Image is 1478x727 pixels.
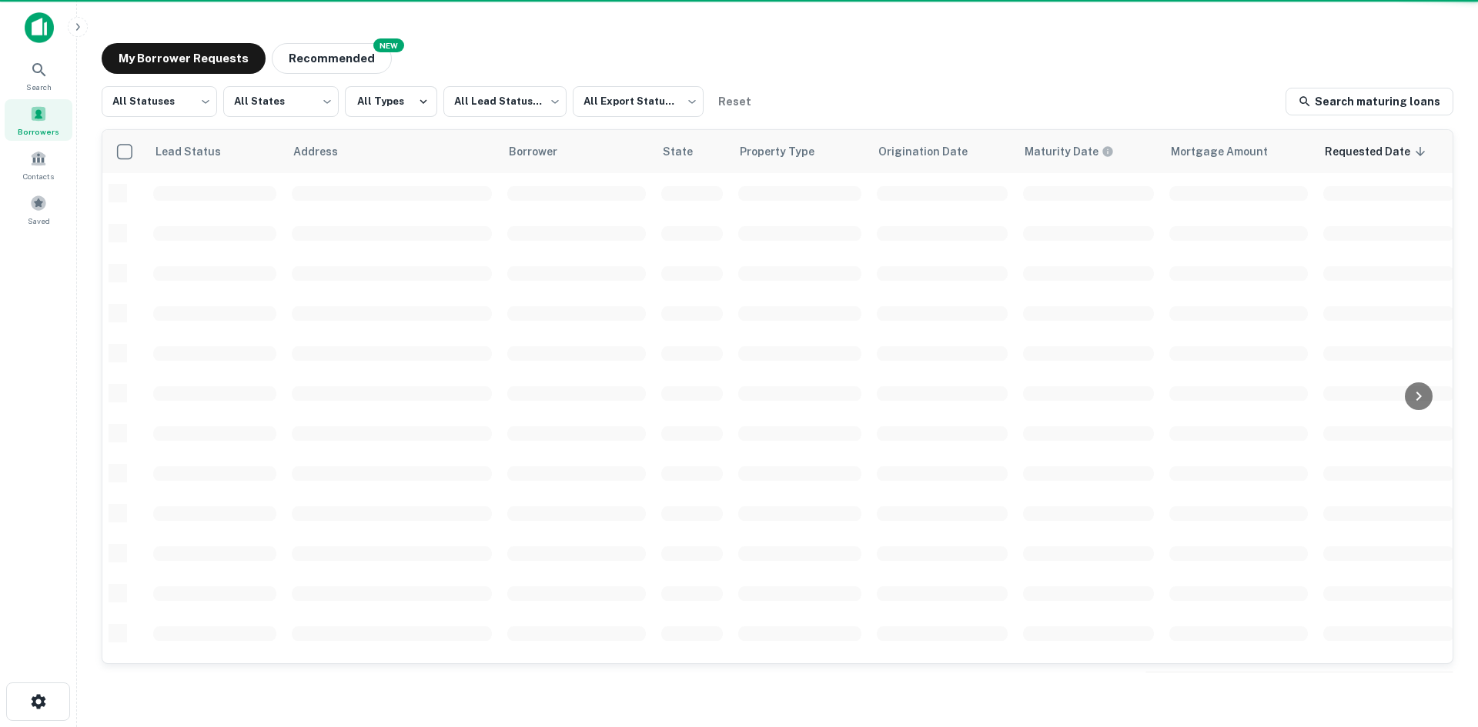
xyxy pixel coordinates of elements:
[28,215,50,227] span: Saved
[284,130,500,173] th: Address
[1325,142,1430,161] span: Requested Date
[878,142,988,161] span: Origination Date
[1401,555,1478,629] iframe: Chat Widget
[23,170,54,182] span: Contacts
[1025,143,1098,160] h6: Maturity Date
[443,82,567,122] div: All Lead Statuses
[740,142,834,161] span: Property Type
[272,43,392,74] button: Recommended
[293,142,358,161] span: Address
[500,130,654,173] th: Borrower
[155,142,241,161] span: Lead Status
[710,86,759,117] button: Reset
[26,81,52,93] span: Search
[102,82,217,122] div: All Statuses
[731,130,869,173] th: Property Type
[102,43,266,74] button: My Borrower Requests
[5,99,72,141] a: Borrowers
[869,130,1015,173] th: Origination Date
[1025,143,1134,160] span: Maturity dates displayed may be estimated. Please contact the lender for the most accurate maturi...
[5,55,72,96] a: Search
[654,130,731,173] th: State
[373,38,404,52] div: NEW
[18,125,59,138] span: Borrowers
[509,142,577,161] span: Borrower
[663,142,713,161] span: State
[25,12,54,43] img: capitalize-icon.png
[345,86,437,117] button: All Types
[1162,130,1316,173] th: Mortgage Amount
[573,82,704,122] div: All Export Statuses
[1286,88,1453,115] a: Search maturing loans
[223,82,339,122] div: All States
[5,188,72,230] a: Saved
[1025,143,1114,160] div: Maturity dates displayed may be estimated. Please contact the lender for the most accurate maturi...
[1015,130,1162,173] th: Maturity dates displayed may be estimated. Please contact the lender for the most accurate maturi...
[5,144,72,185] a: Contacts
[1171,142,1288,161] span: Mortgage Amount
[145,130,284,173] th: Lead Status
[1316,130,1462,173] th: Requested Date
